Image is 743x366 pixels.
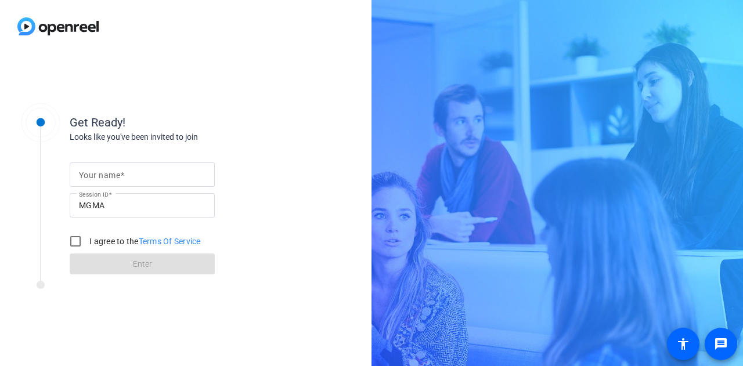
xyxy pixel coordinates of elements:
mat-label: Your name [79,171,120,180]
label: I agree to the [87,235,201,247]
a: Terms Of Service [139,237,201,246]
div: Get Ready! [70,114,302,131]
mat-label: Session ID [79,191,109,198]
mat-icon: accessibility [676,337,690,351]
mat-icon: message [714,337,728,351]
div: Looks like you've been invited to join [70,131,302,143]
